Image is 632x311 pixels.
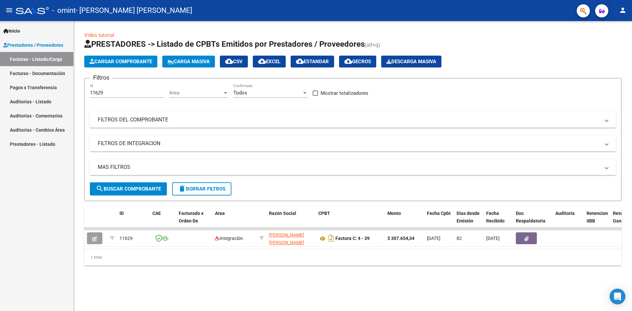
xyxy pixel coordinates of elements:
[225,57,233,65] mat-icon: cloud_download
[90,59,152,65] span: Cargar Comprobante
[5,6,13,14] mat-icon: menu
[119,236,133,241] span: 11629
[321,89,368,97] span: Mostrar totalizadores
[318,211,330,216] span: CPBT
[269,231,313,245] div: 27365156854
[335,236,370,241] strong: Factura C: 4 - 39
[90,112,616,128] mat-expansion-panel-header: FILTROS DEL COMPROBANTE
[486,211,505,223] span: Fecha Recibido
[258,57,266,65] mat-icon: cloud_download
[225,59,243,65] span: CSV
[457,211,480,223] span: Días desde Emisión
[484,206,513,235] datatable-header-cell: Fecha Recibido
[385,206,424,235] datatable-header-cell: Monto
[178,186,225,192] span: Borrar Filtros
[427,211,451,216] span: Fecha Cpbt
[3,27,20,35] span: Inicio
[296,57,304,65] mat-icon: cloud_download
[316,206,385,235] datatable-header-cell: CPBT
[266,206,316,235] datatable-header-cell: Razón Social
[162,56,215,67] button: Carga Masiva
[327,233,335,244] i: Descargar documento
[486,236,500,241] span: [DATE]
[584,206,610,235] datatable-header-cell: Retencion IIBB
[179,211,203,223] span: Facturado x Orden De
[610,289,625,304] div: Open Intercom Messenger
[454,206,484,235] datatable-header-cell: Días desde Emisión
[98,140,600,147] mat-panel-title: FILTROS DE INTEGRACION
[555,211,575,216] span: Auditoria
[619,6,627,14] mat-icon: person
[90,182,167,195] button: Buscar Comprobante
[84,249,621,266] div: 1 total
[291,56,334,67] button: Estandar
[119,211,124,216] span: ID
[117,206,150,235] datatable-header-cell: ID
[152,211,161,216] span: CAE
[339,56,376,67] button: Gecros
[269,211,296,216] span: Razón Social
[516,211,545,223] span: Doc Respaldatoria
[168,59,210,65] span: Carga Masiva
[424,206,454,235] datatable-header-cell: Fecha Cpbt
[269,232,304,245] span: [PERSON_NAME] [PERSON_NAME]
[427,236,440,241] span: [DATE]
[387,211,401,216] span: Monto
[365,42,380,48] span: (alt+q)
[90,136,616,151] mat-expansion-panel-header: FILTROS DE INTEGRACION
[98,164,600,171] mat-panel-title: MAS FILTROS
[220,56,248,67] button: CSV
[233,90,247,96] span: Todos
[84,56,157,67] button: Cargar Comprobante
[76,3,192,18] span: - [PERSON_NAME] [PERSON_NAME]
[172,182,231,195] button: Borrar Filtros
[457,236,462,241] span: 82
[212,206,257,235] datatable-header-cell: Area
[90,73,113,82] h3: Filtros
[344,59,371,65] span: Gecros
[553,206,584,235] datatable-header-cell: Auditoria
[169,90,223,96] span: Area
[3,41,63,49] span: Prestadores / Proveedores
[96,185,104,193] mat-icon: search
[587,211,608,223] span: Retencion IIBB
[176,206,212,235] datatable-header-cell: Facturado x Orden De
[178,185,186,193] mat-icon: delete
[258,59,280,65] span: EXCEL
[215,211,225,216] span: Area
[296,59,329,65] span: Estandar
[98,116,600,123] mat-panel-title: FILTROS DEL COMPROBANTE
[381,56,441,67] app-download-masive: Descarga masiva de comprobantes (adjuntos)
[215,236,243,241] span: Integración
[386,59,436,65] span: Descarga Masiva
[253,56,286,67] button: EXCEL
[52,3,76,18] span: - omint
[84,32,114,38] a: Video tutorial
[96,186,161,192] span: Buscar Comprobante
[344,57,352,65] mat-icon: cloud_download
[90,159,616,175] mat-expansion-panel-header: MAS FILTROS
[381,56,441,67] button: Descarga Masiva
[387,236,414,241] strong: $ 307.654,34
[150,206,176,235] datatable-header-cell: CAE
[513,206,553,235] datatable-header-cell: Doc Respaldatoria
[84,39,365,49] span: PRESTADORES -> Listado de CPBTs Emitidos por Prestadores / Proveedores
